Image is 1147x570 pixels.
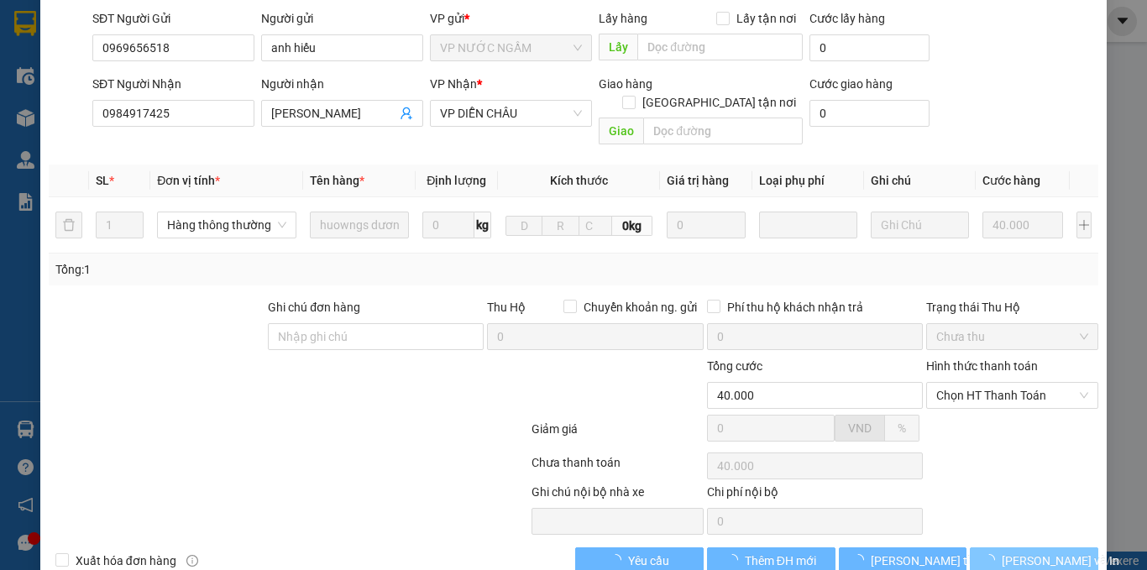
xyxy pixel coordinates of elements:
[92,13,213,68] strong: CHUYỂN PHÁT NHANH AN PHÚ QUÝ
[530,453,705,483] div: Chưa thanh toán
[707,483,923,508] div: Chi phí nội bộ
[809,34,930,61] input: Cước lấy hàng
[982,174,1040,187] span: Cước hàng
[530,420,705,449] div: Giảm giá
[936,383,1088,408] span: Chọn HT Thanh Toán
[550,174,608,187] span: Kích thước
[400,107,413,120] span: user-add
[848,421,872,435] span: VND
[310,212,409,238] input: VD: Bàn, Ghế
[92,75,254,93] div: SĐT Người Nhận
[6,91,89,174] img: logo
[726,554,745,566] span: loading
[440,35,582,60] span: VP NƯỚC NGẦM
[261,9,423,28] div: Người gửi
[720,298,870,316] span: Phí thu hộ khách nhận trả
[505,216,542,236] input: D
[730,9,803,28] span: Lấy tận nơi
[898,421,906,435] span: %
[157,174,220,187] span: Đơn vị tính
[599,12,647,25] span: Lấy hàng
[427,174,486,187] span: Định lượng
[1002,552,1119,570] span: [PERSON_NAME] và In
[809,100,930,127] input: Cước giao hàng
[268,323,484,350] input: Ghi chú đơn hàng
[579,216,612,236] input: C
[474,212,491,238] span: kg
[936,324,1088,349] span: Chưa thu
[871,212,969,238] input: Ghi Chú
[612,216,653,236] span: 0kg
[55,212,82,238] button: delete
[809,12,885,25] label: Cước lấy hàng
[926,359,1038,373] label: Hình thức thanh toán
[636,93,803,112] span: [GEOGRAPHIC_DATA] tận nơi
[69,552,183,570] span: Xuất hóa đơn hàng
[261,75,423,93] div: Người nhận
[745,552,816,570] span: Thêm ĐH mới
[186,555,198,567] span: info-circle
[55,260,444,279] div: Tổng: 1
[852,554,871,566] span: loading
[643,118,803,144] input: Dọc đường
[532,483,704,508] div: Ghi chú nội bộ nhà xe
[871,552,1005,570] span: [PERSON_NAME] thay đổi
[667,174,729,187] span: Giá trị hàng
[577,298,704,316] span: Chuyển khoản ng. gửi
[92,9,254,28] div: SĐT Người Gửi
[864,165,976,197] th: Ghi chú
[667,212,745,238] input: 0
[96,174,109,187] span: SL
[268,301,360,314] label: Ghi chú đơn hàng
[599,118,643,144] span: Giao
[91,71,215,128] span: [GEOGRAPHIC_DATA], [GEOGRAPHIC_DATA] ↔ [GEOGRAPHIC_DATA]
[610,554,628,566] span: loading
[752,165,864,197] th: Loại phụ phí
[167,212,286,238] span: Hàng thông thường
[440,101,582,126] span: VP DIỄN CHÂU
[707,359,762,373] span: Tổng cước
[487,301,526,314] span: Thu Hộ
[628,552,669,570] span: Yêu cầu
[1076,212,1092,238] button: plus
[599,34,637,60] span: Lấy
[637,34,803,60] input: Dọc đường
[926,298,1098,316] div: Trạng thái Thu Hộ
[599,77,652,91] span: Giao hàng
[809,77,893,91] label: Cước giao hàng
[982,212,1063,238] input: 0
[983,554,1002,566] span: loading
[310,174,364,187] span: Tên hàng
[430,77,477,91] span: VP Nhận
[542,216,579,236] input: R
[430,9,592,28] div: VP gửi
